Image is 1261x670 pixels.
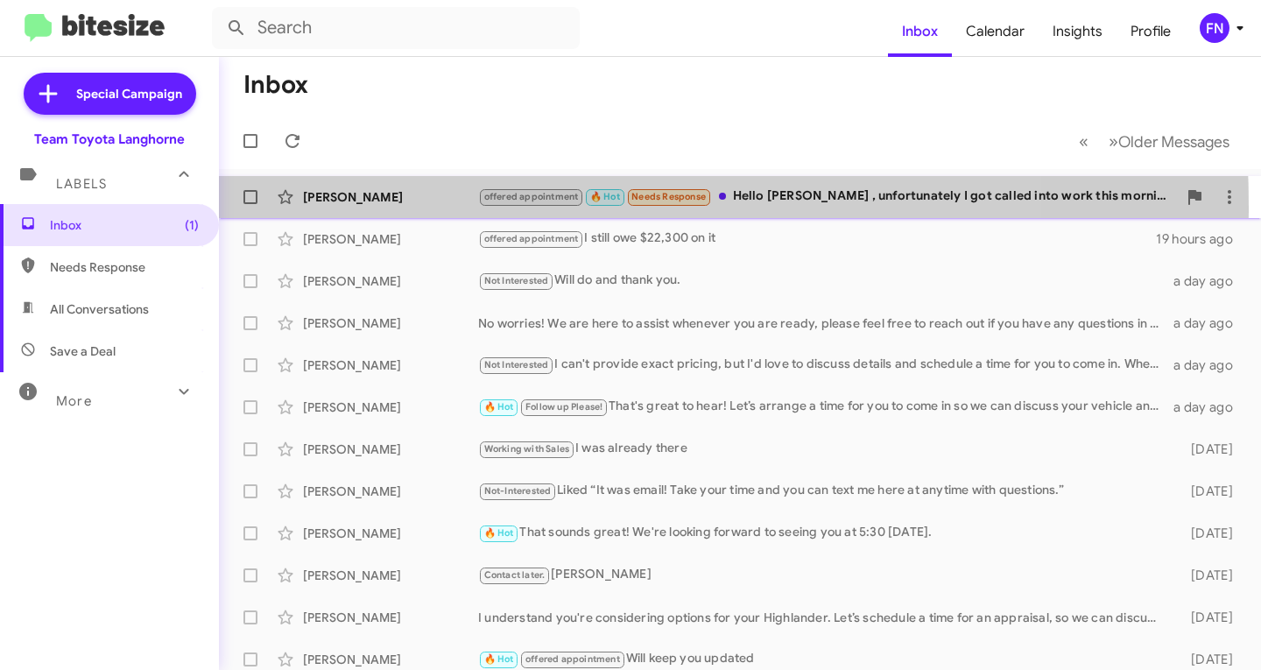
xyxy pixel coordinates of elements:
[1171,483,1247,500] div: [DATE]
[303,567,478,584] div: [PERSON_NAME]
[1156,230,1247,248] div: 19 hours ago
[1171,441,1247,458] div: [DATE]
[952,6,1039,57] a: Calendar
[303,609,478,626] div: [PERSON_NAME]
[484,359,549,370] span: Not Interested
[1200,13,1229,43] div: FN
[212,7,580,49] input: Search
[303,651,478,668] div: [PERSON_NAME]
[1069,123,1240,159] nav: Page navigation example
[34,130,185,148] div: Team Toyota Langhorne
[1118,132,1229,152] span: Older Messages
[56,176,107,192] span: Labels
[1098,123,1240,159] button: Next
[185,216,199,234] span: (1)
[484,275,549,286] span: Not Interested
[303,441,478,458] div: [PERSON_NAME]
[56,393,92,409] span: More
[50,216,199,234] span: Inbox
[484,485,552,497] span: Not-Interested
[478,355,1171,375] div: I can't provide exact pricing, but I'd love to discuss details and schedule a time for you to com...
[303,483,478,500] div: [PERSON_NAME]
[303,356,478,374] div: [PERSON_NAME]
[484,401,514,413] span: 🔥 Hot
[484,233,579,244] span: offered appointment
[525,401,602,413] span: Follow up Please!
[484,191,579,202] span: offered appointment
[1117,6,1185,57] a: Profile
[50,300,149,318] span: All Conversations
[478,649,1171,669] div: Will keep you updated
[478,609,1171,626] div: I understand you're considering options for your Highlander. Let’s schedule a time for an apprais...
[888,6,952,57] a: Inbox
[478,397,1171,417] div: That's great to hear! Let’s arrange a time for you to come in so we can discuss your vehicle and ...
[303,272,478,290] div: [PERSON_NAME]
[1171,567,1247,584] div: [DATE]
[484,443,570,455] span: Working with Sales
[484,569,546,581] span: Contact later.
[50,342,116,360] span: Save a Deal
[631,191,706,202] span: Needs Response
[1171,609,1247,626] div: [DATE]
[1079,130,1088,152] span: «
[478,314,1171,332] div: No worries! We are here to assist whenever you are ready, please feel free to reach out if you ha...
[1171,272,1247,290] div: a day ago
[478,187,1177,207] div: Hello [PERSON_NAME] , unfortunately I got called into work this morning. Any way we could resched...
[478,271,1171,291] div: Will do and thank you.
[1171,356,1247,374] div: a day ago
[303,525,478,542] div: [PERSON_NAME]
[1171,525,1247,542] div: [DATE]
[478,523,1171,543] div: That sounds great! We're looking forward to seeing you at 5:30 [DATE].
[1171,314,1247,332] div: a day ago
[478,229,1156,249] div: I still owe $22,300 on it
[243,71,308,99] h1: Inbox
[1109,130,1118,152] span: »
[303,230,478,248] div: [PERSON_NAME]
[478,439,1171,459] div: I was already there
[50,258,199,276] span: Needs Response
[303,314,478,332] div: [PERSON_NAME]
[478,565,1171,585] div: [PERSON_NAME]
[1039,6,1117,57] a: Insights
[303,398,478,416] div: [PERSON_NAME]
[525,653,620,665] span: offered appointment
[478,481,1171,501] div: Liked “It was email! Take your time and you can text me here at anytime with questions.”
[1171,651,1247,668] div: [DATE]
[303,188,478,206] div: [PERSON_NAME]
[1068,123,1099,159] button: Previous
[484,653,514,665] span: 🔥 Hot
[24,73,196,115] a: Special Campaign
[1171,398,1247,416] div: a day ago
[76,85,182,102] span: Special Campaign
[484,527,514,539] span: 🔥 Hot
[1185,13,1242,43] button: FN
[590,191,620,202] span: 🔥 Hot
